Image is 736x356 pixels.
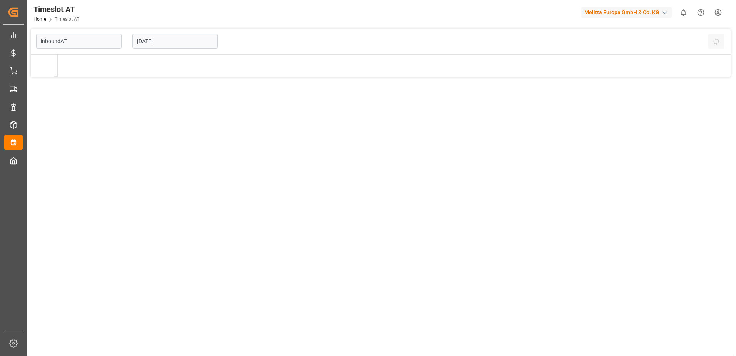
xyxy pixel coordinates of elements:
[581,5,675,20] button: Melitta Europa GmbH & Co. KG
[33,17,46,22] a: Home
[36,34,122,49] input: Type to search/select
[33,3,79,15] div: Timeslot AT
[581,7,672,18] div: Melitta Europa GmbH & Co. KG
[132,34,218,49] input: DD.MM.YYYY
[675,4,692,21] button: show 0 new notifications
[692,4,709,21] button: Help Center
